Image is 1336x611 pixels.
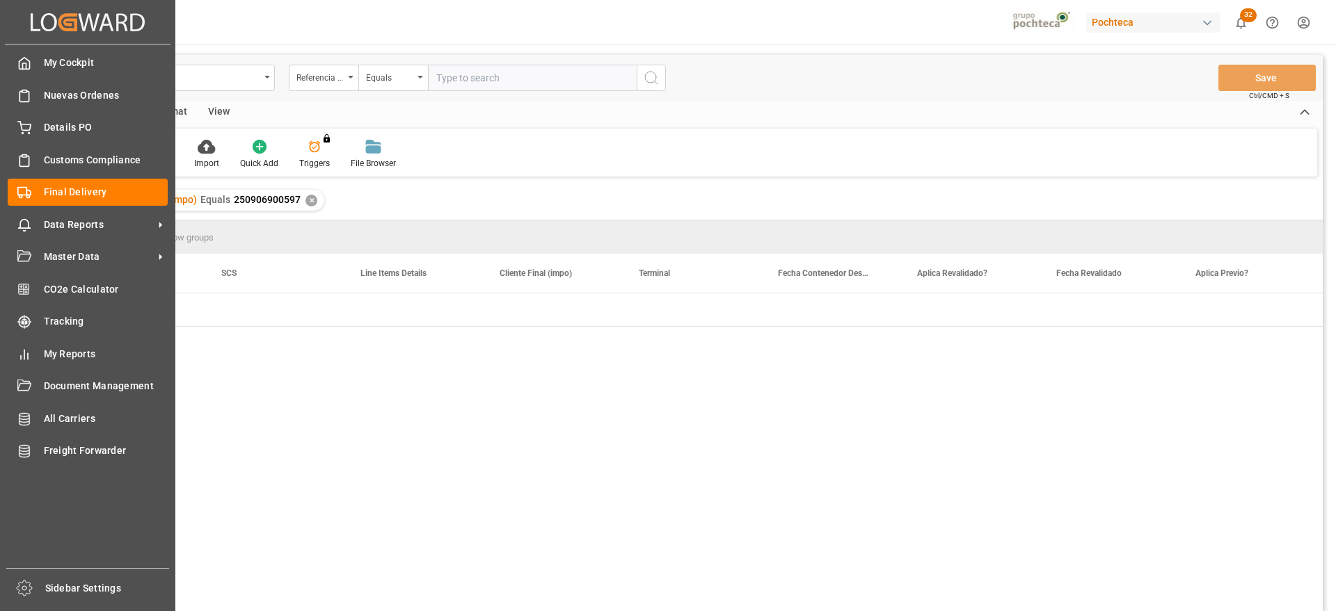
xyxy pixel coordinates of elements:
div: ✕ [305,195,317,206]
span: Ctrl/CMD + S [1249,90,1289,101]
button: Pochteca [1086,9,1225,35]
span: Nuevas Ordenes [44,88,168,103]
a: Customs Compliance [8,146,168,173]
button: Help Center [1257,7,1288,38]
a: Freight Forwarder [8,437,168,464]
span: Line Items Details [360,268,427,278]
span: Details PO [44,120,168,135]
button: open menu [358,65,428,91]
img: pochtecaImg.jpg_1689854062.jpg [1008,10,1077,35]
span: SCS [221,268,237,278]
span: My Reports [44,347,168,361]
span: My Cockpit [44,56,168,70]
span: Final Delivery [44,185,168,199]
div: Import [194,157,219,170]
div: Referencia Leschaco (Impo) [296,68,344,84]
button: open menu [289,65,358,91]
div: File Browser [351,157,396,170]
div: Quick Add [240,157,278,170]
span: Data Reports [44,218,154,232]
span: Fecha Contenedor Descargado [778,268,871,278]
a: All Carriers [8,405,168,432]
span: Tracking [44,314,168,329]
span: Aplica Revalidado? [917,268,987,278]
span: All Carriers [44,412,168,426]
a: Details PO [8,114,168,141]
a: Document Management [8,373,168,400]
a: Final Delivery [8,179,168,206]
button: show 32 new notifications [1225,7,1257,38]
button: Save [1218,65,1316,91]
a: CO2e Calculator [8,275,168,302]
span: Master Data [44,250,154,264]
a: Nuevas Ordenes [8,81,168,108]
span: 250906900597 [234,194,301,205]
span: Equals [200,194,230,205]
span: Fecha Revalidado [1056,268,1122,278]
span: Customs Compliance [44,153,168,168]
span: Cliente Final (impo) [500,268,572,278]
a: My Reports [8,340,168,367]
input: Type to search [428,65,637,91]
a: My Cockpit [8,49,168,76]
a: Tracking [8,308,168,335]
span: Document Management [44,379,168,393]
span: Sidebar Settings [45,581,170,596]
button: search button [637,65,666,91]
div: View [198,101,240,124]
div: Equals [366,68,413,84]
span: 32 [1240,8,1257,22]
span: Freight Forwarder [44,443,168,458]
span: Terminal [639,268,670,278]
div: Pochteca [1086,13,1220,33]
span: CO2e Calculator [44,282,168,297]
span: Aplica Previo? [1195,268,1248,278]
